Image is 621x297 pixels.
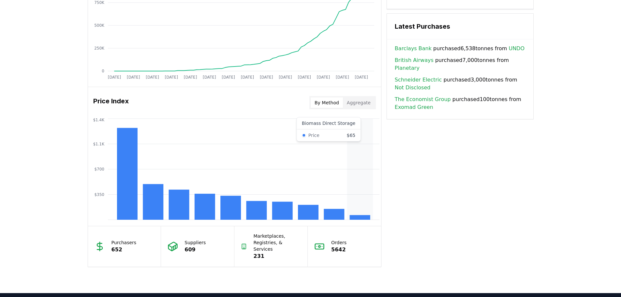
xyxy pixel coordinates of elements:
[254,233,301,252] p: Marketplaces, Registries, & Services
[395,56,434,64] a: British Airways
[185,246,206,254] p: 609
[93,142,105,146] tspan: $1.1K
[317,75,330,80] tspan: [DATE]
[165,75,178,80] tspan: [DATE]
[336,75,349,80] tspan: [DATE]
[298,75,311,80] tspan: [DATE]
[184,75,197,80] tspan: [DATE]
[509,45,525,52] a: UNDO
[94,167,104,171] tspan: $700
[331,246,347,254] p: 5642
[395,45,432,52] a: Barclays Bank
[222,75,235,80] tspan: [DATE]
[343,97,375,108] button: Aggregate
[395,45,525,52] span: purchased 6,538 tonnes from
[395,64,420,72] a: Planetary
[102,69,104,73] tspan: 0
[311,97,343,108] button: By Method
[93,118,105,122] tspan: $1.4K
[395,76,525,92] span: purchased 3,000 tonnes from
[111,246,137,254] p: 652
[111,239,137,246] p: Purchasers
[185,239,206,246] p: Suppliers
[241,75,254,80] tspan: [DATE]
[395,103,433,111] a: Exomad Green
[94,0,105,5] tspan: 750K
[203,75,216,80] tspan: [DATE]
[395,84,431,92] a: Not Disclosed
[395,76,442,84] a: Schneider Electric
[254,252,301,260] p: 231
[146,75,159,80] tspan: [DATE]
[395,56,525,72] span: purchased 7,000 tonnes from
[94,46,105,51] tspan: 250K
[395,96,525,111] span: purchased 100 tonnes from
[126,75,140,80] tspan: [DATE]
[279,75,292,80] tspan: [DATE]
[94,192,104,197] tspan: $350
[395,96,451,103] a: The Economist Group
[395,22,525,31] h3: Latest Purchases
[259,75,273,80] tspan: [DATE]
[355,75,368,80] tspan: [DATE]
[331,239,347,246] p: Orders
[94,23,105,28] tspan: 500K
[108,75,121,80] tspan: [DATE]
[93,96,129,109] h3: Price Index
